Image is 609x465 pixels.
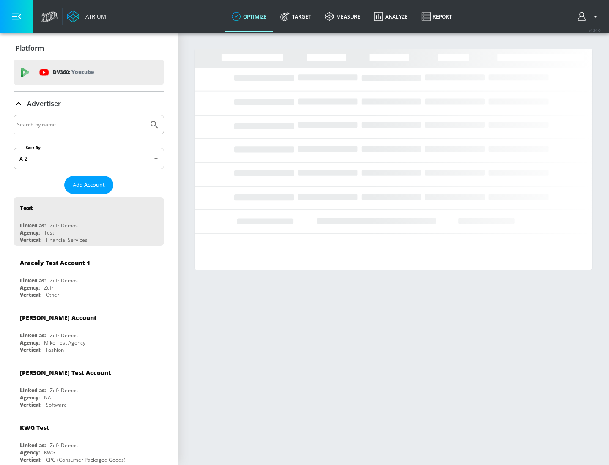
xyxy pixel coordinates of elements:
p: Youtube [71,68,94,77]
div: Linked as: [20,277,46,284]
input: Search by name [17,119,145,130]
div: Test [20,204,33,212]
span: v 4.24.0 [589,28,601,33]
a: measure [318,1,367,32]
div: Advertiser [14,92,164,115]
div: [PERSON_NAME] AccountLinked as:Zefr DemosAgency:Mike Test AgencyVertical:Fashion [14,307,164,356]
div: Software [46,401,67,408]
div: Aracely Test Account 1Linked as:Zefr DemosAgency:ZefrVertical:Other [14,252,164,301]
div: [PERSON_NAME] Test Account [20,369,111,377]
div: Vertical: [20,346,41,353]
a: Target [274,1,318,32]
div: Vertical: [20,401,41,408]
div: Zefr [44,284,54,291]
div: TestLinked as:Zefr DemosAgency:TestVertical:Financial Services [14,197,164,246]
p: DV360: [53,68,94,77]
div: KWG Test [20,424,49,432]
div: Linked as: [20,442,46,449]
div: Zefr Demos [50,387,78,394]
a: Analyze [367,1,414,32]
div: Linked as: [20,387,46,394]
p: Platform [16,44,44,53]
div: Mike Test Agency [44,339,85,346]
div: Platform [14,36,164,60]
div: Linked as: [20,222,46,229]
div: Zefr Demos [50,442,78,449]
div: Vertical: [20,291,41,298]
div: Agency: [20,339,40,346]
div: Atrium [82,13,106,20]
button: Add Account [64,176,113,194]
div: DV360: Youtube [14,60,164,85]
div: Agency: [20,284,40,291]
div: [PERSON_NAME] Test AccountLinked as:Zefr DemosAgency:NAVertical:Software [14,362,164,410]
a: Atrium [67,10,106,23]
div: [PERSON_NAME] Account [20,314,96,322]
div: Other [46,291,59,298]
div: KWG [44,449,55,456]
div: Zefr Demos [50,332,78,339]
div: Zefr Demos [50,222,78,229]
div: Vertical: [20,236,41,243]
div: Linked as: [20,332,46,339]
a: Report [414,1,459,32]
div: Aracely Test Account 1 [20,259,90,267]
div: Fashion [46,346,64,353]
div: A-Z [14,148,164,169]
div: Financial Services [46,236,88,243]
div: Zefr Demos [50,277,78,284]
div: Agency: [20,394,40,401]
div: CPG (Consumer Packaged Goods) [46,456,126,463]
div: Agency: [20,229,40,236]
p: Advertiser [27,99,61,108]
div: NA [44,394,51,401]
a: optimize [225,1,274,32]
span: Add Account [73,180,105,190]
div: Test [44,229,54,236]
div: Agency: [20,449,40,456]
label: Sort By [24,145,42,150]
div: Vertical: [20,456,41,463]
